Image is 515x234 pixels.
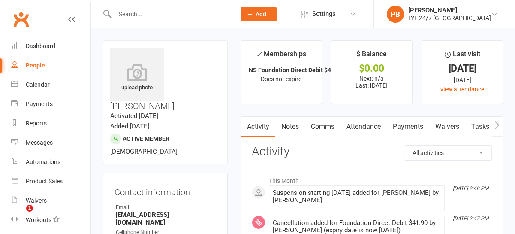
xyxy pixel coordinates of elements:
[305,117,340,137] a: Comms
[26,81,50,88] div: Calendar
[252,145,492,158] h3: Activity
[26,120,47,127] div: Reports
[9,205,29,225] iframe: Intercom live chat
[408,6,491,14] div: [PERSON_NAME]
[26,205,33,212] span: 1
[26,197,47,204] div: Waivers
[26,139,53,146] div: Messages
[116,204,216,212] div: Email
[429,117,465,137] a: Waivers
[252,172,492,185] li: This Month
[256,11,266,18] span: Add
[430,64,495,73] div: [DATE]
[110,112,158,120] time: Activated [DATE]
[273,189,441,204] div: Suspension starting [DATE] added for [PERSON_NAME] by [PERSON_NAME]
[11,36,90,56] a: Dashboard
[261,76,301,82] span: Does not expire
[465,117,495,137] a: Tasks
[26,158,60,165] div: Automations
[123,135,169,142] span: Active member
[26,100,53,107] div: Payments
[273,219,441,234] div: Cancellation added for Foundation Direct Debit $41.90 by [PERSON_NAME] (expiry date is now [DATE])
[430,75,495,85] div: [DATE]
[387,6,404,23] div: PB
[440,86,484,93] a: view attendance
[114,184,216,197] h3: Contact information
[408,14,491,22] div: LYF 24/7 [GEOGRAPHIC_DATA]
[112,8,229,20] input: Search...
[356,49,387,64] div: $ Balance
[453,185,488,191] i: [DATE] 2:48 PM
[11,133,90,152] a: Messages
[256,50,262,58] i: ✓
[11,75,90,94] a: Calendar
[110,148,178,155] span: [DEMOGRAPHIC_DATA]
[11,114,90,133] a: Reports
[249,67,343,73] strong: NS Foundation Direct Debit $41.90
[339,75,404,89] p: Next: n/a Last: [DATE]
[387,117,429,137] a: Payments
[26,62,45,69] div: People
[11,152,90,172] a: Automations
[445,49,480,64] div: Last visit
[256,49,306,64] div: Memberships
[26,178,63,185] div: Product Sales
[116,211,216,226] strong: [EMAIL_ADDRESS][DOMAIN_NAME]
[241,7,277,21] button: Add
[110,122,149,130] time: Added [DATE]
[110,48,220,111] h3: [PERSON_NAME]
[26,216,51,223] div: Workouts
[11,210,90,230] a: Workouts
[241,117,275,137] a: Activity
[26,43,55,49] div: Dashboard
[312,4,336,24] span: Settings
[275,117,305,137] a: Notes
[11,191,90,210] a: Waivers
[11,172,90,191] a: Product Sales
[340,117,387,137] a: Attendance
[10,9,32,30] a: Clubworx
[339,64,404,73] div: $0.00
[110,64,164,92] div: upload photo
[11,94,90,114] a: Payments
[453,216,488,222] i: [DATE] 2:47 PM
[11,56,90,75] a: People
